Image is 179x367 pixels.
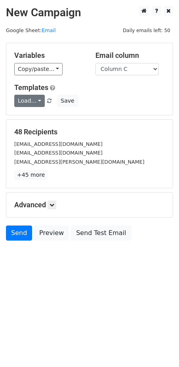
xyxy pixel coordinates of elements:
[14,159,145,165] small: [EMAIL_ADDRESS][PERSON_NAME][DOMAIN_NAME]
[6,226,32,241] a: Send
[14,128,165,136] h5: 48 Recipients
[14,170,48,180] a: +45 more
[14,201,165,209] h5: Advanced
[120,27,173,33] a: Daily emails left: 50
[42,27,55,33] a: Email
[34,226,69,241] a: Preview
[120,26,173,35] span: Daily emails left: 50
[6,6,173,19] h2: New Campaign
[139,329,179,367] iframe: Chat Widget
[71,226,131,241] a: Send Test Email
[57,95,78,107] button: Save
[14,51,84,60] h5: Variables
[14,95,45,107] a: Load...
[95,51,165,60] h5: Email column
[14,83,48,92] a: Templates
[14,141,103,147] small: [EMAIL_ADDRESS][DOMAIN_NAME]
[6,27,56,33] small: Google Sheet:
[14,63,63,75] a: Copy/paste...
[14,150,103,156] small: [EMAIL_ADDRESS][DOMAIN_NAME]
